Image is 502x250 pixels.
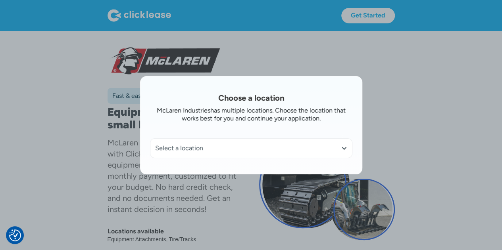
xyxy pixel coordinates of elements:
div: Select a location [150,139,352,158]
div: has multiple locations. Choose the location that works best for you and continue your application. [182,107,346,122]
button: Consent Preferences [9,229,21,241]
div: McLaren Industries [157,107,210,114]
h1: Choose a location [150,92,352,103]
div: Select a location [155,144,347,152]
img: Revisit consent button [9,229,21,241]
